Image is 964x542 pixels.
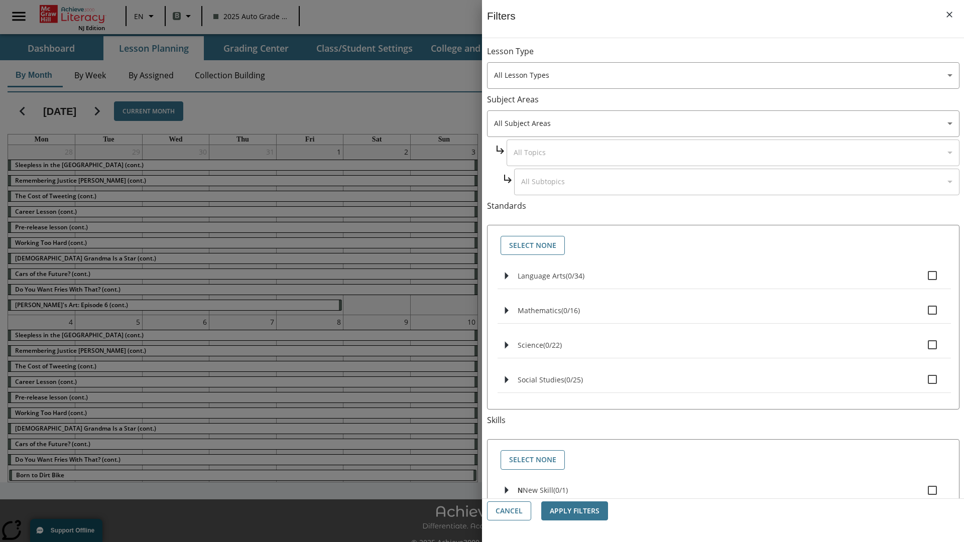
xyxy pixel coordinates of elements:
div: Select a Subject Area [507,140,959,166]
p: Subject Areas [487,94,959,105]
button: Select None [501,236,565,255]
span: Social Studies [518,375,564,384]
button: Close Filters side menu [939,4,960,25]
span: Science [518,340,543,350]
span: New Skill [523,485,553,495]
span: 0 standards selected/25 standards in group [564,375,583,384]
span: Mathematics [518,306,561,315]
p: Standards [487,200,959,212]
div: Select a Subject Area [487,110,959,137]
div: Select a lesson type [487,62,959,89]
p: Skills [487,415,959,426]
div: Select skills [496,448,951,472]
span: 0 standards selected/22 standards in group [543,340,562,350]
div: Select a Subject Area [514,169,959,195]
span: Language Arts [518,271,566,281]
span: 0 standards selected/16 standards in group [561,306,580,315]
p: Lesson Type [487,46,959,57]
span: 0 standards selected/34 standards in group [566,271,584,281]
button: Cancel [487,501,531,521]
button: Select None [501,450,565,470]
div: Select standards [496,233,951,258]
button: Apply Filters [541,501,608,521]
span: N [518,486,523,494]
h1: Filters [487,10,516,38]
span: 0 skills selected/1 skills in group [553,485,568,495]
ul: Select standards [498,262,951,401]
